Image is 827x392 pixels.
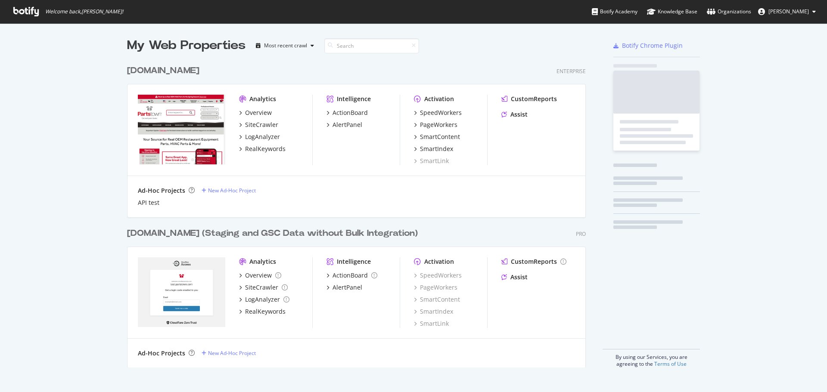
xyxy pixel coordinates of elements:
[239,120,278,129] a: SiteCrawler
[333,271,368,280] div: ActionBoard
[337,257,371,266] div: Intelligence
[511,95,557,103] div: CustomReports
[127,227,421,240] a: [DOMAIN_NAME] (Staging and GSC Data without Bulk Integration)
[252,39,317,52] button: Most recent crawl
[414,120,457,129] a: PageWorkers
[202,349,256,357] a: New Ad-Hoc Project
[245,108,272,117] div: Overview
[707,7,751,16] div: Organizations
[245,133,280,141] div: LogAnalyzer
[138,198,159,207] a: API test
[208,349,256,357] div: New Ad-Hoc Project
[622,41,683,50] div: Botify Chrome Plugin
[333,120,362,129] div: AlertPanel
[337,95,371,103] div: Intelligence
[208,187,256,194] div: New Ad-Hoc Project
[414,307,453,316] a: SmartIndex
[127,65,199,77] div: [DOMAIN_NAME]
[202,187,256,194] a: New Ad-Hoc Project
[420,145,453,153] div: SmartIndex
[239,108,272,117] a: Overview
[333,108,368,117] div: ActionBoard
[264,43,307,48] div: Most recent crawl
[326,120,362,129] a: AlertPanel
[501,110,528,119] a: Assist
[510,110,528,119] div: Assist
[501,257,566,266] a: CustomReports
[414,319,449,328] a: SmartLink
[239,307,286,316] a: RealKeywords
[511,257,557,266] div: CustomReports
[420,108,462,117] div: SpeedWorkers
[239,145,286,153] a: RealKeywords
[127,37,246,54] div: My Web Properties
[138,186,185,195] div: Ad-Hoc Projects
[751,5,823,19] button: [PERSON_NAME]
[245,120,278,129] div: SiteCrawler
[138,349,185,358] div: Ad-Hoc Projects
[249,95,276,103] div: Analytics
[501,95,557,103] a: CustomReports
[324,38,419,53] input: Search
[420,120,457,129] div: PageWorkers
[647,7,697,16] div: Knowledge Base
[510,273,528,281] div: Assist
[333,283,362,292] div: AlertPanel
[245,271,272,280] div: Overview
[768,8,809,15] span: Matt Gentile
[127,227,418,240] div: [DOMAIN_NAME] (Staging and GSC Data without Bulk Integration)
[239,271,281,280] a: Overview
[239,133,280,141] a: LogAnalyzer
[654,360,687,367] a: Terms of Use
[414,271,462,280] a: SpeedWorkers
[249,257,276,266] div: Analytics
[127,65,203,77] a: [DOMAIN_NAME]
[414,108,462,117] a: SpeedWorkers
[326,108,368,117] a: ActionBoard
[424,257,454,266] div: Activation
[138,95,225,164] img: partstown.com
[424,95,454,103] div: Activation
[138,257,225,327] img: partstownsecondary.com
[592,7,637,16] div: Botify Academy
[420,133,460,141] div: SmartContent
[557,68,586,75] div: Enterprise
[414,295,460,304] a: SmartContent
[414,157,449,165] a: SmartLink
[576,230,586,238] div: Pro
[414,283,457,292] a: PageWorkers
[239,283,288,292] a: SiteCrawler
[127,54,593,367] div: grid
[613,41,683,50] a: Botify Chrome Plugin
[245,283,278,292] div: SiteCrawler
[245,307,286,316] div: RealKeywords
[45,8,123,15] span: Welcome back, [PERSON_NAME] !
[245,295,280,304] div: LogAnalyzer
[239,295,289,304] a: LogAnalyzer
[414,133,460,141] a: SmartContent
[603,349,700,367] div: By using our Services, you are agreeing to the
[501,273,528,281] a: Assist
[326,271,377,280] a: ActionBoard
[414,145,453,153] a: SmartIndex
[326,283,362,292] a: AlertPanel
[245,145,286,153] div: RealKeywords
